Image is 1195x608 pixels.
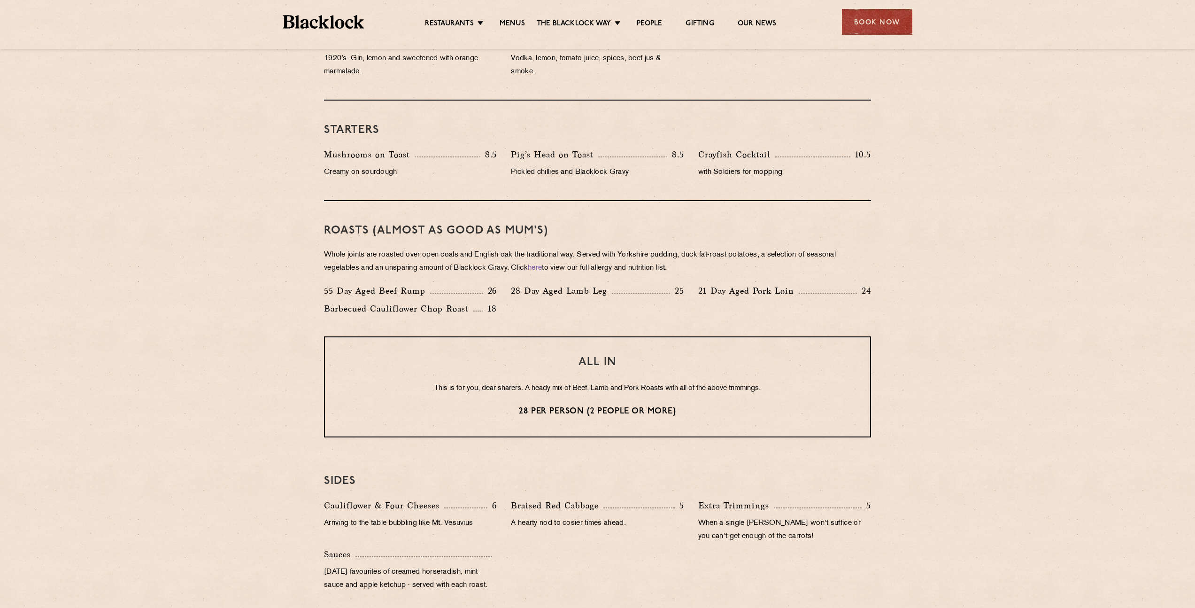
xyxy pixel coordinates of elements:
p: 10.5 [850,148,871,161]
a: Gifting [686,19,714,30]
p: Pig’s Head on Toast [511,148,598,161]
a: Our News [738,19,777,30]
p: Mushrooms on Toast [324,148,415,161]
p: An eye opener for those of distinction since the 1920’s. Gin, lemon and sweetened with orange mar... [324,39,497,78]
p: Braised Red Cabbage [511,499,603,512]
h3: SIDES [324,475,871,487]
p: Creamy on sourdough [324,166,497,179]
p: 18 [483,303,497,315]
a: Menus [500,19,525,30]
p: 28 per person (2 people or more) [344,405,851,418]
p: with Soldiers for mopping [698,166,871,179]
p: [DATE] favourites of creamed horseradish, mint sauce and apple ketchup - served with each roast. [324,566,497,592]
p: 8.5 [667,148,684,161]
a: here [528,265,542,272]
p: 24 [857,285,871,297]
p: 28 Day Aged Lamb Leg [511,284,612,297]
p: Our beefed up take on the morning-after classic. Vodka, lemon, tomato juice, spices, beef jus & s... [511,39,684,78]
p: 26 [483,285,497,297]
p: Crayfish Cocktail [698,148,775,161]
p: 6 [487,499,497,512]
a: People [637,19,662,30]
h3: Roasts (Almost as good as Mum's) [324,225,871,237]
p: Arriving to the table bubbling like Mt. Vesuvius [324,517,497,530]
p: Barbecued Cauliflower Chop Roast [324,302,473,315]
p: 21 Day Aged Pork Loin [698,284,799,297]
p: Whole joints are roasted over open coals and English oak the traditional way. Served with Yorkshi... [324,249,871,275]
p: 25 [670,285,684,297]
p: Extra Trimmings [698,499,774,512]
p: 5 [675,499,684,512]
div: Book Now [842,9,912,35]
p: This is for you, dear sharers. A heady mix of Beef, Lamb and Pork Roasts with all of the above tr... [344,382,851,395]
a: The Blacklock Way [537,19,611,30]
p: 8.5 [480,148,497,161]
p: Pickled chillies and Blacklock Gravy [511,166,684,179]
p: 5 [862,499,871,512]
p: Sauces [324,548,355,561]
img: BL_Textured_Logo-footer-cropped.svg [283,15,364,29]
p: A hearty nod to cosier times ahead. [511,517,684,530]
p: Cauliflower & Four Cheeses [324,499,444,512]
p: 55 Day Aged Beef Rump [324,284,430,297]
h3: ALL IN [344,356,851,368]
a: Restaurants [425,19,474,30]
h3: Starters [324,124,871,136]
p: When a single [PERSON_NAME] won't suffice or you can't get enough of the carrots! [698,517,871,543]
